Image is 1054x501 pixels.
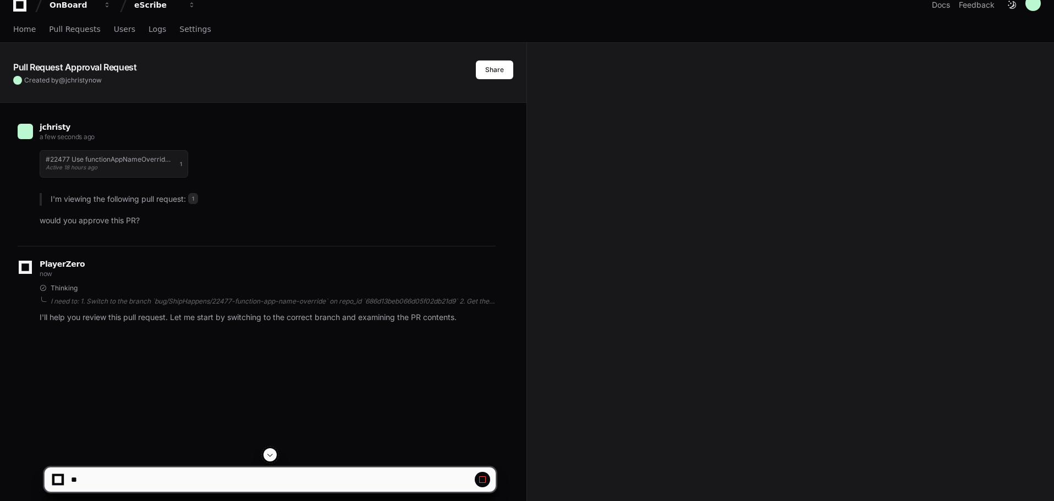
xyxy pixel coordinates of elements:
span: Users [114,26,135,32]
span: Settings [179,26,211,32]
span: PlayerZero [40,261,85,267]
a: Logs [149,17,166,42]
span: Pull Requests [49,26,100,32]
span: a few seconds ago [40,133,95,141]
span: jchristy [40,123,70,131]
a: Users [114,17,135,42]
span: 1 [180,159,182,168]
p: would you approve this PR? [40,214,496,227]
h1: #22477 Use functionAppNameOverride param for staging slot and slot swap [46,156,174,163]
p: I'll help you review this pull request. Let me start by switching to the correct branch and exami... [40,311,496,324]
div: I need to: 1. Switch to the branch `bug/ShipHappens/22477-function-app-name-override` on repo_id ... [51,297,496,306]
span: now [40,269,52,278]
p: I'm viewing the following pull request: [51,193,496,206]
span: Active 18 hours ago [46,164,97,170]
a: Settings [179,17,211,42]
span: Created by [24,76,102,85]
button: Share [476,60,513,79]
span: now [89,76,102,84]
span: Logs [149,26,166,32]
a: Pull Requests [49,17,100,42]
app-text-character-animate: Pull Request Approval Request [13,62,136,73]
span: 1 [188,193,198,204]
span: Thinking [51,284,78,293]
span: jchristy [65,76,89,84]
span: @ [59,76,65,84]
button: #22477 Use functionAppNameOverride param for staging slot and slot swapActive 18 hours ago1 [40,150,188,178]
span: Home [13,26,36,32]
a: Home [13,17,36,42]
